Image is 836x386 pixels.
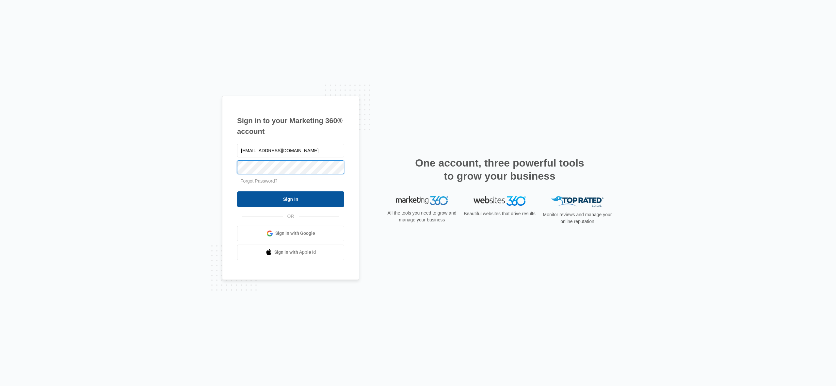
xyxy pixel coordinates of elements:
p: All the tools you need to grow and manage your business [385,210,458,223]
h1: Sign in to your Marketing 360® account [237,115,344,137]
img: Websites 360 [474,196,526,206]
img: Marketing 360 [396,196,448,205]
span: Sign in with Google [275,230,315,237]
span: OR [283,213,299,220]
input: Sign In [237,191,344,207]
input: Email [237,144,344,157]
span: Sign in with Apple Id [274,249,316,256]
a: Sign in with Google [237,226,344,241]
a: Forgot Password? [240,178,278,184]
a: Sign in with Apple Id [237,245,344,260]
p: Monitor reviews and manage your online reputation [541,211,614,225]
img: Top Rated Local [551,196,603,207]
h2: One account, three powerful tools to grow your business [413,156,586,183]
p: Beautiful websites that drive results [463,210,536,217]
